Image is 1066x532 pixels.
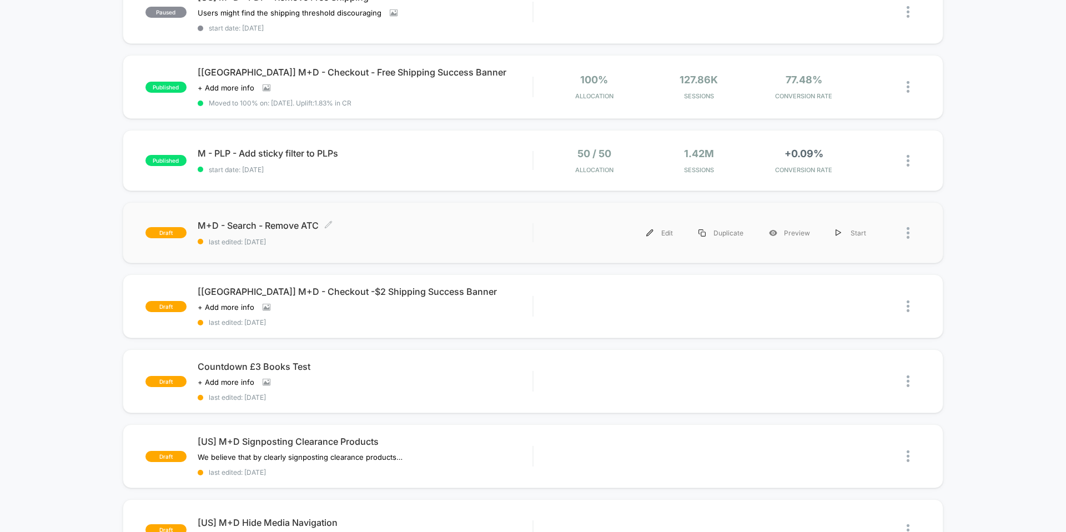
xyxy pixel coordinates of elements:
[198,436,532,447] span: [US] M+D Signposting Clearance Products
[145,155,187,166] span: published
[145,82,187,93] span: published
[836,229,841,237] img: menu
[145,301,187,312] span: draft
[756,220,823,245] div: Preview
[145,227,187,238] span: draft
[650,92,749,100] span: Sessions
[198,453,404,461] span: We believe that by clearly signposting clearance products that can be purchased at a significant ...
[198,286,532,297] span: [[GEOGRAPHIC_DATA]] M+D - Checkout -$2 Shipping Success Banner
[198,393,532,401] span: last edited: [DATE]
[198,83,254,92] span: + Add more info
[754,166,853,174] span: CONVERSION RATE
[198,220,532,231] span: M+D - Search - Remove ATC
[684,148,714,159] span: 1.42M
[209,99,351,107] span: Moved to 100% on: [DATE] . Uplift: 1.83% in CR
[785,148,823,159] span: +0.09%
[198,378,254,387] span: + Add more info
[198,303,254,312] span: + Add more info
[680,74,718,86] span: 127.86k
[754,92,853,100] span: CONVERSION RATE
[145,376,187,387] span: draft
[198,517,532,528] span: [US] M+D Hide Media Navigation
[650,166,749,174] span: Sessions
[686,220,756,245] div: Duplicate
[633,220,686,245] div: Edit
[907,375,909,387] img: close
[198,8,381,17] span: Users might find the shipping threshold discouraging
[907,155,909,167] img: close
[575,92,614,100] span: Allocation
[198,24,532,32] span: start date: [DATE]
[823,220,879,245] div: Start
[198,361,532,372] span: Countdown £3 Books Test
[575,166,614,174] span: Allocation
[907,227,909,239] img: close
[198,238,532,246] span: last edited: [DATE]
[698,229,706,237] img: menu
[145,7,187,18] span: paused
[198,165,532,174] span: start date: [DATE]
[907,450,909,462] img: close
[198,148,532,159] span: M - PLP - Add sticky filter to PLPs
[577,148,611,159] span: 50 / 50
[786,74,822,86] span: 77.48%
[198,67,532,78] span: [[GEOGRAPHIC_DATA]] M+D - Checkout - Free Shipping Success Banner
[907,300,909,312] img: close
[646,229,653,237] img: menu
[198,468,532,476] span: last edited: [DATE]
[580,74,608,86] span: 100%
[907,81,909,93] img: close
[198,318,532,327] span: last edited: [DATE]
[145,451,187,462] span: draft
[907,6,909,18] img: close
